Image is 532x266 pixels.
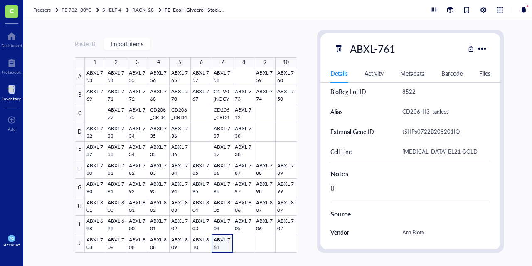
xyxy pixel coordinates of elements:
[330,87,366,96] div: BioReg Lot ID
[1,30,22,48] a: Dashboard
[327,182,488,202] div: {}
[33,6,60,14] a: Freezers
[75,197,85,216] div: H
[283,57,289,67] div: 10
[75,123,85,142] div: D
[479,69,490,78] div: Files
[330,228,349,237] div: Vendor
[399,83,488,100] div: 8522
[75,104,85,123] div: C
[75,67,85,86] div: A
[75,234,85,253] div: J
[2,83,21,101] a: Inventory
[75,142,85,160] div: E
[221,57,224,67] div: 7
[157,57,160,67] div: 4
[399,143,488,160] div: [MEDICAL_DATA] BL21 GOLD
[75,216,85,234] div: I
[330,107,342,116] div: Alias
[365,69,384,78] div: Activity
[10,236,14,240] span: PG
[399,224,488,241] div: Aro Biotx
[330,169,491,179] div: Notes
[330,69,348,78] div: Details
[10,5,14,16] span: C
[62,6,101,14] a: PE 732 -80°C
[75,37,97,50] button: Paste (0)
[132,6,154,13] span: RACK_28
[330,209,491,219] div: Source
[165,6,227,14] a: PE_Ecoli_Glycerol_Stock_15
[242,57,245,67] div: 8
[399,103,488,120] div: CD206-H3_tagless
[33,6,51,13] span: Freezers
[346,40,399,57] div: ABXL-761
[103,37,150,50] button: Import items
[75,86,85,105] div: B
[200,57,203,67] div: 6
[1,43,22,48] div: Dashboard
[62,6,91,13] span: PE 732 -80°C
[399,123,488,140] div: tSHPs0722B208201IQ
[136,57,139,67] div: 3
[400,69,425,78] div: Metadata
[102,6,121,13] span: SHELF 4
[111,40,143,47] span: Import items
[2,96,21,101] div: Inventory
[264,57,266,67] div: 9
[330,147,352,156] div: Cell Line
[115,57,118,67] div: 2
[94,57,96,67] div: 1
[75,179,85,197] div: G
[75,160,85,179] div: F
[8,127,16,132] div: Add
[2,56,21,75] a: Notebook
[2,70,21,75] div: Notebook
[102,6,163,14] a: SHELF 4RACK_28
[4,242,20,247] div: Account
[178,57,181,67] div: 5
[441,69,463,78] div: Barcode
[330,127,374,136] div: External Gene ID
